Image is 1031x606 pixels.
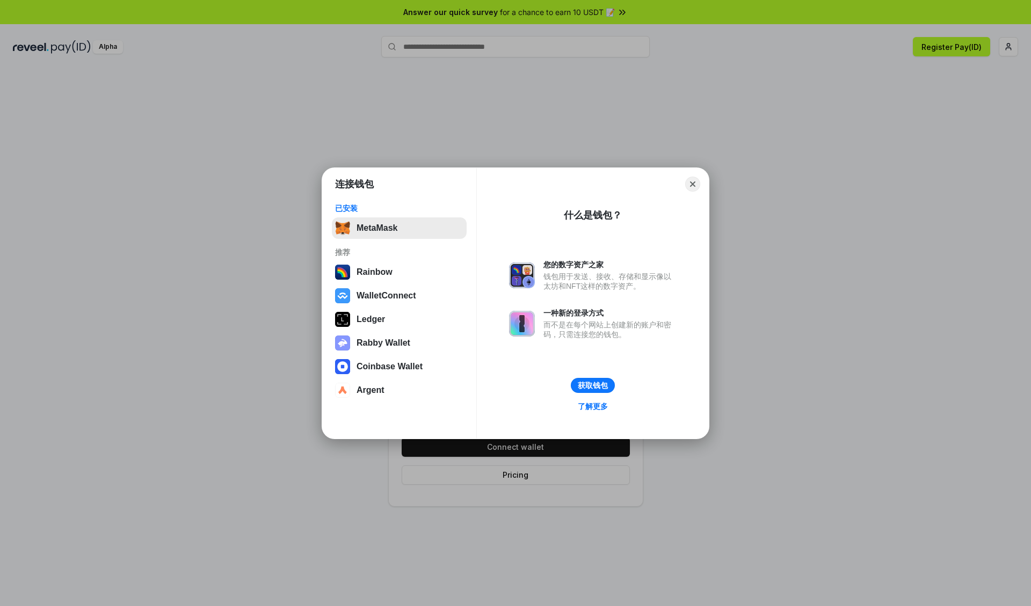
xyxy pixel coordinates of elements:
[332,285,467,306] button: WalletConnect
[335,359,350,374] img: svg+xml,%3Csvg%20width%3D%2228%22%20height%3D%2228%22%20viewBox%3D%220%200%2028%2028%22%20fill%3D...
[332,217,467,239] button: MetaMask
[335,203,463,213] div: 已安装
[357,223,397,233] div: MetaMask
[332,379,467,401] button: Argent
[357,362,423,371] div: Coinbase Wallet
[578,381,608,390] div: 获取钱包
[685,177,700,192] button: Close
[335,288,350,303] img: svg+xml,%3Csvg%20width%3D%2228%22%20height%3D%2228%22%20viewBox%3D%220%200%2028%2028%22%20fill%3D...
[578,401,608,411] div: 了解更多
[335,265,350,280] img: svg+xml,%3Csvg%20width%3D%22120%22%20height%3D%22120%22%20viewBox%3D%220%200%20120%20120%22%20fil...
[335,335,350,351] img: svg+xml,%3Csvg%20xmlns%3D%22http%3A%2F%2Fwww.w3.org%2F2000%2Fsvg%22%20fill%3D%22none%22%20viewBox...
[357,338,410,348] div: Rabby Wallet
[335,383,350,398] img: svg+xml,%3Csvg%20width%3D%2228%22%20height%3D%2228%22%20viewBox%3D%220%200%2028%2028%22%20fill%3D...
[571,378,615,393] button: 获取钱包
[357,385,384,395] div: Argent
[335,247,463,257] div: 推荐
[335,312,350,327] img: svg+xml,%3Csvg%20xmlns%3D%22http%3A%2F%2Fwww.w3.org%2F2000%2Fsvg%22%20width%3D%2228%22%20height%3...
[357,267,393,277] div: Rainbow
[332,261,467,283] button: Rainbow
[335,178,374,191] h1: 连接钱包
[543,308,677,318] div: 一种新的登录方式
[509,262,535,288] img: svg+xml,%3Csvg%20xmlns%3D%22http%3A%2F%2Fwww.w3.org%2F2000%2Fsvg%22%20fill%3D%22none%22%20viewBox...
[571,399,614,413] a: 了解更多
[509,311,535,337] img: svg+xml,%3Csvg%20xmlns%3D%22http%3A%2F%2Fwww.w3.org%2F2000%2Fsvg%22%20fill%3D%22none%22%20viewBox...
[335,221,350,236] img: svg+xml,%3Csvg%20fill%3D%22none%22%20height%3D%2233%22%20viewBox%3D%220%200%2035%2033%22%20width%...
[332,332,467,354] button: Rabby Wallet
[543,320,677,339] div: 而不是在每个网站上创建新的账户和密码，只需连接您的钱包。
[543,260,677,269] div: 您的数字资产之家
[564,209,622,222] div: 什么是钱包？
[543,272,677,291] div: 钱包用于发送、接收、存储和显示像以太坊和NFT这样的数字资产。
[357,315,385,324] div: Ledger
[332,309,467,330] button: Ledger
[357,291,416,301] div: WalletConnect
[332,356,467,377] button: Coinbase Wallet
